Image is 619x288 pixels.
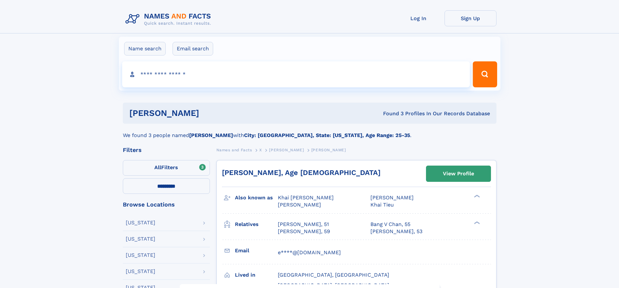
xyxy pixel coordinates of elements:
a: [PERSON_NAME], 53 [370,228,422,235]
span: [PERSON_NAME] [311,148,346,152]
label: Name search [124,42,166,56]
span: [GEOGRAPHIC_DATA], [GEOGRAPHIC_DATA] [278,272,389,278]
div: We found 3 people named with . [123,124,496,139]
a: [PERSON_NAME] [269,146,304,154]
span: Khai [PERSON_NAME] [278,194,334,201]
input: search input [122,61,470,87]
h3: Lived in [235,269,278,281]
h3: Email [235,245,278,256]
div: [US_STATE] [126,236,155,242]
b: City: [GEOGRAPHIC_DATA], State: [US_STATE], Age Range: 25-35 [244,132,410,138]
a: Sign Up [445,10,496,26]
a: [PERSON_NAME], 59 [278,228,330,235]
span: Khai Tieu [370,202,394,208]
h1: [PERSON_NAME] [129,109,291,117]
div: ❯ [472,220,480,225]
span: All [154,164,161,170]
a: [PERSON_NAME], Age [DEMOGRAPHIC_DATA] [222,169,380,177]
div: Browse Locations [123,202,210,207]
span: [PERSON_NAME] [278,202,321,208]
a: View Profile [426,166,491,182]
label: Email search [173,42,213,56]
div: ❯ [472,194,480,198]
div: [US_STATE] [126,220,155,225]
span: [PERSON_NAME] [370,194,414,201]
h3: Also known as [235,192,278,203]
span: [PERSON_NAME] [269,148,304,152]
div: [US_STATE] [126,269,155,274]
button: Search Button [473,61,497,87]
a: Log In [393,10,445,26]
span: X [259,148,262,152]
b: [PERSON_NAME] [189,132,233,138]
a: Bang V Chan, 55 [370,221,410,228]
a: X [259,146,262,154]
div: [US_STATE] [126,253,155,258]
img: Logo Names and Facts [123,10,216,28]
div: Found 3 Profiles In Our Records Database [291,110,490,117]
a: [PERSON_NAME], 51 [278,221,329,228]
div: Filters [123,147,210,153]
label: Filters [123,160,210,176]
a: Names and Facts [216,146,252,154]
div: View Profile [443,166,474,181]
h3: Relatives [235,219,278,230]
